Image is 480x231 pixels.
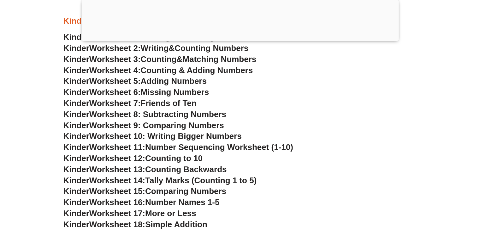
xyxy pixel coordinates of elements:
[63,87,89,97] span: Kinder
[141,76,207,86] span: Adding Numbers
[89,76,141,86] span: Worksheet 5:
[89,220,145,229] span: Worksheet 18:
[145,176,257,185] span: Tally Marks (Counting 1 to 5)
[145,220,207,229] span: Simple Addition
[63,186,89,196] span: Kinder
[145,209,196,218] span: More or Less
[63,87,209,97] a: KinderWorksheet 6:Missing Numbers
[141,54,177,64] span: Counting
[63,209,89,218] span: Kinder
[63,197,89,207] span: Kinder
[89,176,145,185] span: Worksheet 14:
[63,109,226,119] a: KinderWorksheet 8: Subtracting Numbers
[63,98,89,108] span: Kinder
[89,142,145,152] span: Worksheet 11:
[141,43,169,53] span: Writing
[145,165,227,174] span: Counting Backwards
[63,121,89,130] span: Kinder
[89,98,141,108] span: Worksheet 7:
[145,153,203,163] span: Counting to 10
[89,43,141,53] span: Worksheet 2:
[63,121,224,130] a: KinderWorksheet 9: Comparing Numbers
[89,87,141,97] span: Worksheet 6:
[63,32,252,42] a: KinderWorksheet 1:Trading & Coloring Numbers
[63,98,197,108] a: KinderWorksheet 7:Friends of Ten
[375,160,480,231] iframe: Chat Widget
[63,176,89,185] span: Kinder
[63,76,207,86] a: KinderWorksheet 5:Adding Numbers
[89,121,224,130] span: Worksheet 9: Comparing Numbers
[175,43,248,53] span: Counting Numbers
[89,197,145,207] span: Worksheet 16:
[63,43,249,53] a: KinderWorksheet 2:Writing&Counting Numbers
[63,16,417,27] h3: Kindergarten Math Worksheets
[89,153,145,163] span: Worksheet 12:
[63,66,253,75] a: KinderWorksheet 4:Counting & Adding Numbers
[141,98,197,108] span: Friends of Ten
[63,165,89,174] span: Kinder
[89,66,141,75] span: Worksheet 4:
[89,109,226,119] span: Worksheet 8: Subtracting Numbers
[63,131,89,141] span: Kinder
[89,186,145,196] span: Worksheet 15:
[63,76,89,86] span: Kinder
[63,54,257,64] a: KinderWorksheet 3:Counting&Matching Numbers
[63,109,89,119] span: Kinder
[141,66,253,75] span: Counting & Adding Numbers
[89,165,145,174] span: Worksheet 13:
[145,142,293,152] span: Number Sequencing Worksheet (1-10)
[182,54,256,64] span: Matching Numbers
[141,87,209,97] span: Missing Numbers
[63,32,89,42] span: Kinder
[63,220,89,229] span: Kinder
[145,197,219,207] span: Number Names 1-5
[145,186,226,196] span: Comparing Numbers
[63,131,242,141] a: KinderWorksheet 10: Writing Bigger Numbers
[63,54,89,64] span: Kinder
[63,66,89,75] span: Kinder
[89,131,242,141] span: Worksheet 10: Writing Bigger Numbers
[63,153,89,163] span: Kinder
[89,209,145,218] span: Worksheet 17:
[89,54,141,64] span: Worksheet 3:
[63,142,89,152] span: Kinder
[63,43,89,53] span: Kinder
